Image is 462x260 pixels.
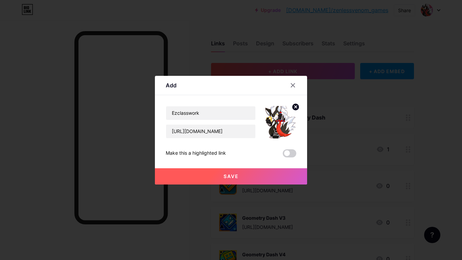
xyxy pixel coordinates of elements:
[264,106,296,138] img: link_thumbnail
[224,173,239,179] span: Save
[155,168,307,185] button: Save
[166,81,177,89] div: Add
[166,149,226,157] div: Make this a highlighted link
[166,106,255,120] input: Title
[166,125,255,138] input: URL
